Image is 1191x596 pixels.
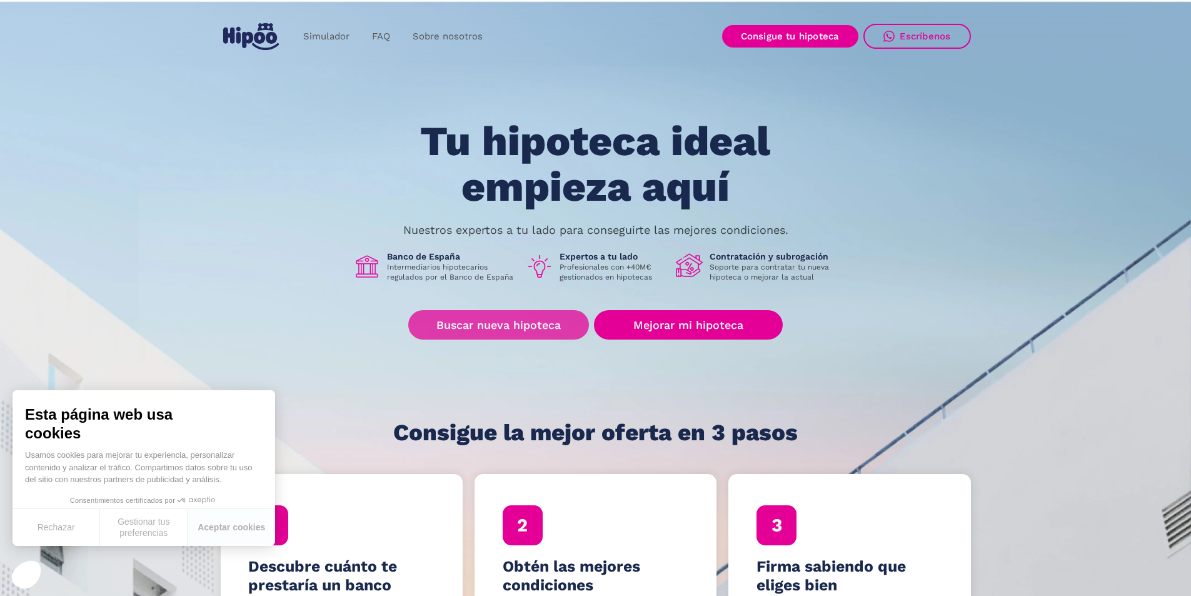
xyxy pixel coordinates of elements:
h1: Tu hipoteca ideal empieza aquí [358,119,832,210]
p: Soporte para contratar tu nueva hipoteca o mejorar la actual [710,262,838,282]
a: Sobre nosotros [401,24,494,49]
h1: Banco de España [387,251,516,262]
a: Simulador [292,24,361,49]
p: Profesionales con +40M€ gestionados en hipotecas [560,262,666,282]
h4: Obtén las mejores condiciones [503,557,689,595]
p: Nuestros expertos a tu lado para conseguirte las mejores condiciones. [403,225,788,235]
h4: Descubre cuánto te prestaría un banco [248,557,435,595]
h1: Consigue la mejor oferta en 3 pasos [393,420,798,445]
h1: Contratación y subrogación [710,251,838,262]
a: Mejorar mi hipoteca [594,310,782,340]
a: FAQ [361,24,401,49]
a: Buscar nueva hipoteca [408,310,589,340]
p: Intermediarios hipotecarios regulados por el Banco de España [387,262,516,282]
a: Escríbenos [863,24,971,49]
a: home [221,18,282,55]
h4: Firma sabiendo que eliges bien [756,557,943,595]
h1: Expertos a tu lado [560,251,666,262]
a: Consigue tu hipoteca [722,25,858,48]
div: Escríbenos [900,31,951,42]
